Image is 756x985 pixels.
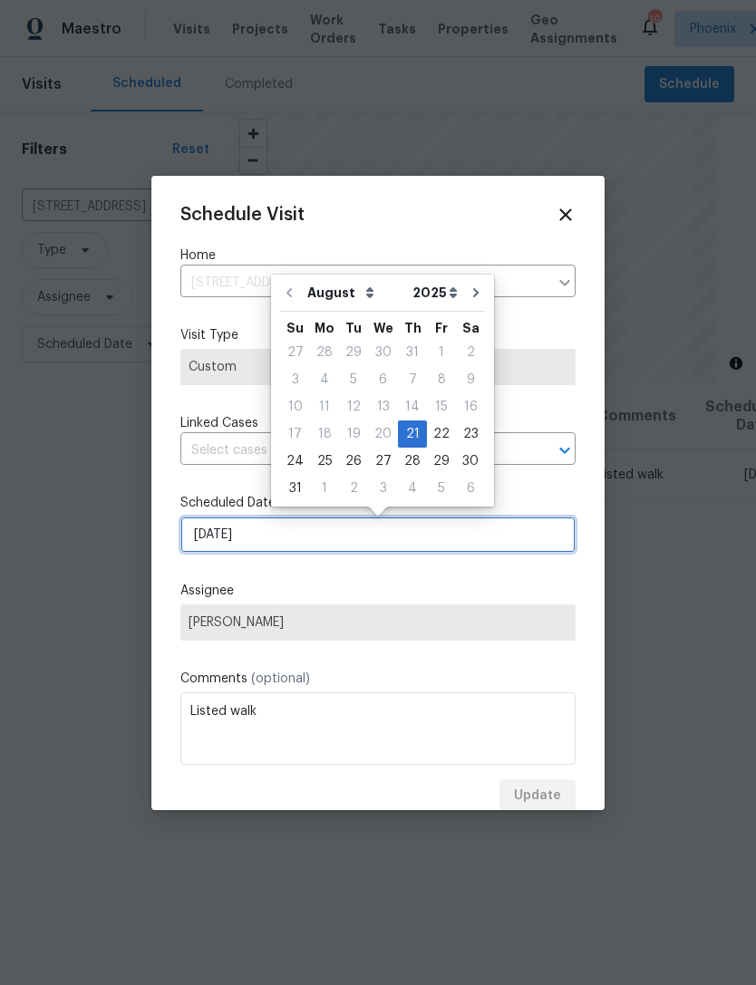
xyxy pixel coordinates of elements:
div: 31 [280,476,310,501]
span: Close [556,205,576,225]
input: M/D/YYYY [180,517,576,553]
button: Go to next month [462,275,489,311]
div: Tue Aug 26 2025 [339,448,368,475]
abbr: Friday [435,322,448,334]
div: Sat Aug 30 2025 [456,448,485,475]
div: Sat Aug 09 2025 [456,366,485,393]
div: Fri Aug 15 2025 [427,393,456,420]
div: Sat Aug 02 2025 [456,339,485,366]
div: Mon Aug 18 2025 [310,420,339,448]
div: 20 [368,421,398,447]
div: Thu Jul 31 2025 [398,339,427,366]
textarea: Listed walk [180,692,576,765]
div: 13 [368,394,398,420]
div: Thu Aug 21 2025 [398,420,427,448]
div: 16 [456,394,485,420]
div: Wed Aug 06 2025 [368,366,398,393]
abbr: Thursday [404,322,422,334]
div: Fri Aug 08 2025 [427,366,456,393]
div: Mon Jul 28 2025 [310,339,339,366]
div: 28 [310,340,339,365]
div: 30 [456,449,485,474]
button: Open [552,438,577,463]
div: Mon Sep 01 2025 [310,475,339,502]
abbr: Tuesday [345,322,362,334]
label: Comments [180,670,576,688]
div: 2 [456,340,485,365]
div: 24 [280,449,310,474]
div: 10 [280,394,310,420]
span: Schedule Visit [180,206,305,224]
div: Wed Sep 03 2025 [368,475,398,502]
div: Fri Aug 01 2025 [427,339,456,366]
div: 7 [398,367,427,392]
div: Sat Aug 23 2025 [456,420,485,448]
label: Scheduled Date [180,494,576,512]
div: 6 [368,367,398,392]
span: [PERSON_NAME] [189,615,567,630]
div: 27 [368,449,398,474]
div: 15 [427,394,456,420]
div: Tue Aug 12 2025 [339,393,368,420]
div: 30 [368,340,398,365]
div: Fri Aug 22 2025 [427,420,456,448]
div: Thu Aug 14 2025 [398,393,427,420]
div: 8 [427,367,456,392]
div: 12 [339,394,368,420]
select: Year [408,279,462,306]
button: Go to previous month [276,275,303,311]
div: Sun Jul 27 2025 [280,339,310,366]
div: 21 [398,421,427,447]
div: 3 [368,476,398,501]
abbr: Wednesday [373,322,393,334]
div: 6 [456,476,485,501]
div: Sun Aug 17 2025 [280,420,310,448]
input: Enter in an address [180,269,548,297]
abbr: Monday [315,322,334,334]
div: Sun Aug 24 2025 [280,448,310,475]
div: Wed Aug 13 2025 [368,393,398,420]
div: 27 [280,340,310,365]
div: 23 [456,421,485,447]
div: 22 [427,421,456,447]
label: Visit Type [180,326,576,344]
div: Sat Aug 16 2025 [456,393,485,420]
select: Month [303,279,408,306]
abbr: Sunday [286,322,304,334]
div: 19 [339,421,368,447]
div: 5 [427,476,456,501]
div: 14 [398,394,427,420]
label: Home [180,246,576,265]
div: 29 [427,449,456,474]
div: 29 [339,340,368,365]
div: Sun Aug 31 2025 [280,475,310,502]
div: Tue Aug 05 2025 [339,366,368,393]
div: 18 [310,421,339,447]
div: 31 [398,340,427,365]
span: Custom [189,358,567,376]
div: Tue Sep 02 2025 [339,475,368,502]
div: 28 [398,449,427,474]
div: Mon Aug 25 2025 [310,448,339,475]
div: Tue Jul 29 2025 [339,339,368,366]
div: Mon Aug 04 2025 [310,366,339,393]
div: Sun Aug 10 2025 [280,393,310,420]
div: 3 [280,367,310,392]
div: Thu Sep 04 2025 [398,475,427,502]
label: Assignee [180,582,576,600]
div: 4 [310,367,339,392]
div: Wed Aug 27 2025 [368,448,398,475]
div: 26 [339,449,368,474]
div: Wed Jul 30 2025 [368,339,398,366]
div: 5 [339,367,368,392]
div: 1 [427,340,456,365]
div: 2 [339,476,368,501]
div: Fri Sep 05 2025 [427,475,456,502]
div: Wed Aug 20 2025 [368,420,398,448]
div: 4 [398,476,427,501]
span: (optional) [251,672,310,685]
div: 25 [310,449,339,474]
div: Fri Aug 29 2025 [427,448,456,475]
div: Thu Aug 07 2025 [398,366,427,393]
div: 17 [280,421,310,447]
